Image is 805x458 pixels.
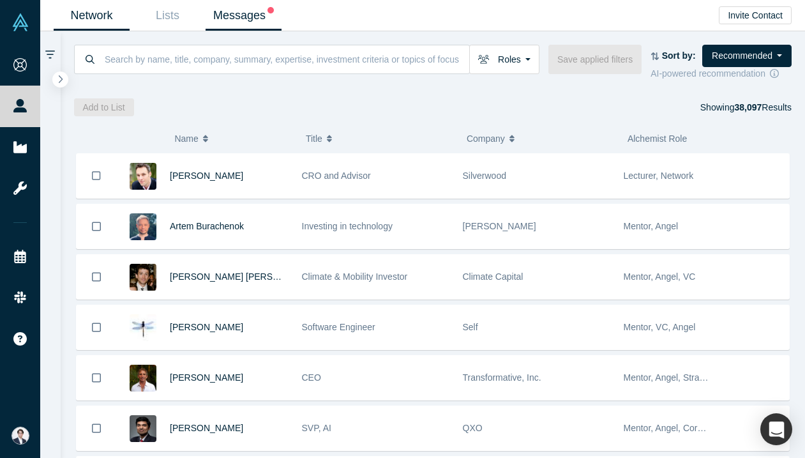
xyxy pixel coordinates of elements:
span: QXO [463,423,483,433]
button: Save applied filters [548,45,642,74]
span: Mentor, VC, Angel [624,322,696,332]
a: [PERSON_NAME] [170,423,243,433]
a: [PERSON_NAME] [170,372,243,383]
button: Bookmark [77,406,116,450]
button: Invite Contact [719,6,792,24]
button: Bookmark [77,153,116,198]
img: Subramanian Iyer's Profile Image [130,415,156,442]
strong: Sort by: [662,50,696,61]
img: Alchemist Vault Logo [11,13,29,31]
button: Bookmark [77,305,116,349]
span: Software Engineer [302,322,375,332]
span: SVP, AI [302,423,331,433]
strong: 38,097 [734,102,762,112]
img: Alan Skelley's Profile Image [130,314,156,341]
button: Bookmark [77,356,116,400]
span: Climate & Mobility Investor [302,271,408,282]
img: Schaffer Ochstein's Profile Image [130,264,156,291]
button: Company [467,125,614,152]
span: CEO [302,372,321,383]
button: Name [174,125,292,152]
a: [PERSON_NAME] [170,322,243,332]
span: Results [734,102,792,112]
button: Recommended [702,45,792,67]
div: AI-powered recommendation [651,67,792,80]
span: Silverwood [463,171,506,181]
a: Artem Burachenok [170,221,244,231]
button: Title [306,125,453,152]
span: Transformative, Inc. [463,372,541,383]
span: Lecturer, Network [624,171,694,181]
span: Investing in technology [302,221,393,231]
img: Artem Burachenok's Profile Image [130,213,156,240]
button: Add to List [74,98,134,116]
div: Showing [700,98,792,116]
button: Bookmark [77,204,116,248]
span: [PERSON_NAME] [463,221,536,231]
span: Self [463,322,478,332]
a: Lists [130,1,206,31]
span: Mentor, Angel [624,221,679,231]
button: Bookmark [77,255,116,299]
img: Eisuke Shimizu's Account [11,427,29,445]
span: Climate Capital [463,271,523,282]
a: Messages [206,1,282,31]
span: Alchemist Role [628,134,687,144]
img: Alexander Shartsis's Profile Image [130,163,156,190]
button: Roles [469,45,539,74]
span: Mentor, Angel, VC [624,271,696,282]
input: Search by name, title, company, summary, expertise, investment criteria or topics of focus [103,44,469,74]
span: Company [467,125,505,152]
span: CRO and Advisor [302,171,371,181]
img: Mark Chasan's Profile Image [130,365,156,392]
a: [PERSON_NAME] [170,171,243,181]
a: [PERSON_NAME] [PERSON_NAME] [170,271,319,282]
a: Network [54,1,130,31]
span: Title [306,125,322,152]
span: Name [174,125,198,152]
